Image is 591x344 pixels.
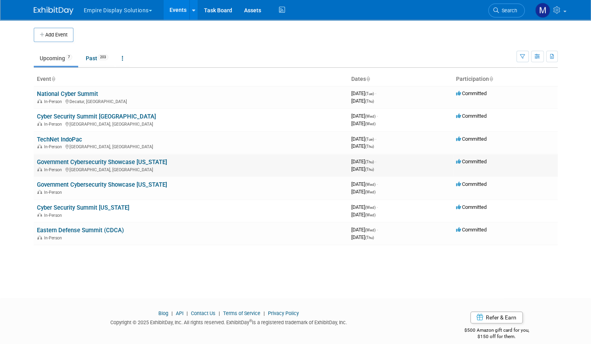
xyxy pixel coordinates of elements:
span: (Thu) [365,167,374,172]
span: Committed [456,136,487,142]
button: Add Event [34,28,73,42]
a: Past203 [80,51,114,66]
span: | [169,310,175,316]
span: [DATE] [351,181,378,187]
span: [DATE] [351,120,375,126]
span: 203 [98,54,108,60]
a: Cyber Security Summit [GEOGRAPHIC_DATA] [37,113,156,120]
a: Blog [158,310,168,316]
span: (Thu) [365,99,374,103]
span: [DATE] [351,234,374,240]
div: [GEOGRAPHIC_DATA], [GEOGRAPHIC_DATA] [37,120,345,127]
img: In-Person Event [37,99,42,103]
span: In-Person [44,99,64,104]
a: National Cyber Summit [37,90,98,97]
a: Refer & Earn [470,312,523,323]
span: (Wed) [365,205,375,210]
span: In-Person [44,213,64,218]
span: (Wed) [365,213,375,217]
a: API [176,310,183,316]
img: In-Person Event [37,122,42,126]
span: (Wed) [365,228,375,232]
span: [DATE] [351,204,378,210]
a: TechNet IndoPac [37,136,82,143]
span: (Tue) [365,92,374,96]
a: Contact Us [191,310,216,316]
span: [DATE] [351,113,378,119]
img: In-Person Event [37,167,42,171]
a: Sort by Event Name [51,76,55,82]
span: - [375,159,376,164]
span: In-Person [44,235,64,241]
div: [GEOGRAPHIC_DATA], [GEOGRAPHIC_DATA] [37,143,345,149]
a: Privacy Policy [268,310,299,316]
span: Committed [456,90,487,96]
a: Sort by Start Date [366,76,370,82]
span: - [377,113,378,119]
span: - [377,204,378,210]
span: [DATE] [351,136,376,142]
span: Committed [456,204,487,210]
a: Government Cybersecurity Showcase [US_STATE] [37,181,167,188]
span: [DATE] [351,98,374,104]
span: (Tue) [365,137,374,141]
span: Committed [456,227,487,233]
span: (Thu) [365,235,374,240]
th: Dates [348,73,453,86]
span: [DATE] [351,189,375,195]
span: (Wed) [365,190,375,194]
span: [DATE] [351,159,376,164]
span: (Thu) [365,160,374,164]
span: [DATE] [351,90,376,96]
span: In-Person [44,122,64,127]
span: (Thu) [365,144,374,149]
th: Event [34,73,348,86]
a: Government Cybersecurity Showcase [US_STATE] [37,159,167,166]
img: In-Person Event [37,144,42,148]
span: Committed [456,159,487,164]
span: [DATE] [351,212,375,218]
span: (Wed) [365,122,375,126]
a: Sort by Participation Type [489,76,493,82]
a: Cyber Security Summit [US_STATE] [37,204,129,211]
span: | [185,310,190,316]
span: In-Person [44,144,64,149]
div: Copyright © 2025 ExhibitDay, Inc. All rights reserved. ExhibitDay is a registered trademark of Ex... [34,317,424,326]
span: In-Person [44,167,64,172]
div: $500 Amazon gift card for you, [435,322,558,340]
span: (Wed) [365,182,375,187]
div: [GEOGRAPHIC_DATA], [GEOGRAPHIC_DATA] [37,166,345,172]
span: In-Person [44,190,64,195]
span: (Wed) [365,114,375,118]
img: Matt h [535,3,550,18]
span: - [377,227,378,233]
span: - [375,136,376,142]
img: ExhibitDay [34,7,73,15]
span: | [217,310,222,316]
sup: ® [249,319,252,323]
div: Decatur, [GEOGRAPHIC_DATA] [37,98,345,104]
span: [DATE] [351,227,378,233]
th: Participation [453,73,558,86]
span: [DATE] [351,143,374,149]
span: Committed [456,181,487,187]
div: $150 off for them. [435,333,558,340]
span: - [377,181,378,187]
span: 7 [65,54,72,60]
a: Terms of Service [223,310,260,316]
span: [DATE] [351,166,374,172]
span: Committed [456,113,487,119]
span: - [375,90,376,96]
img: In-Person Event [37,190,42,194]
a: Eastern Defense Summit (CDCA) [37,227,124,234]
img: In-Person Event [37,235,42,239]
a: Upcoming7 [34,51,78,66]
span: | [262,310,267,316]
span: Search [499,8,517,13]
a: Search [488,4,525,17]
img: In-Person Event [37,213,42,217]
